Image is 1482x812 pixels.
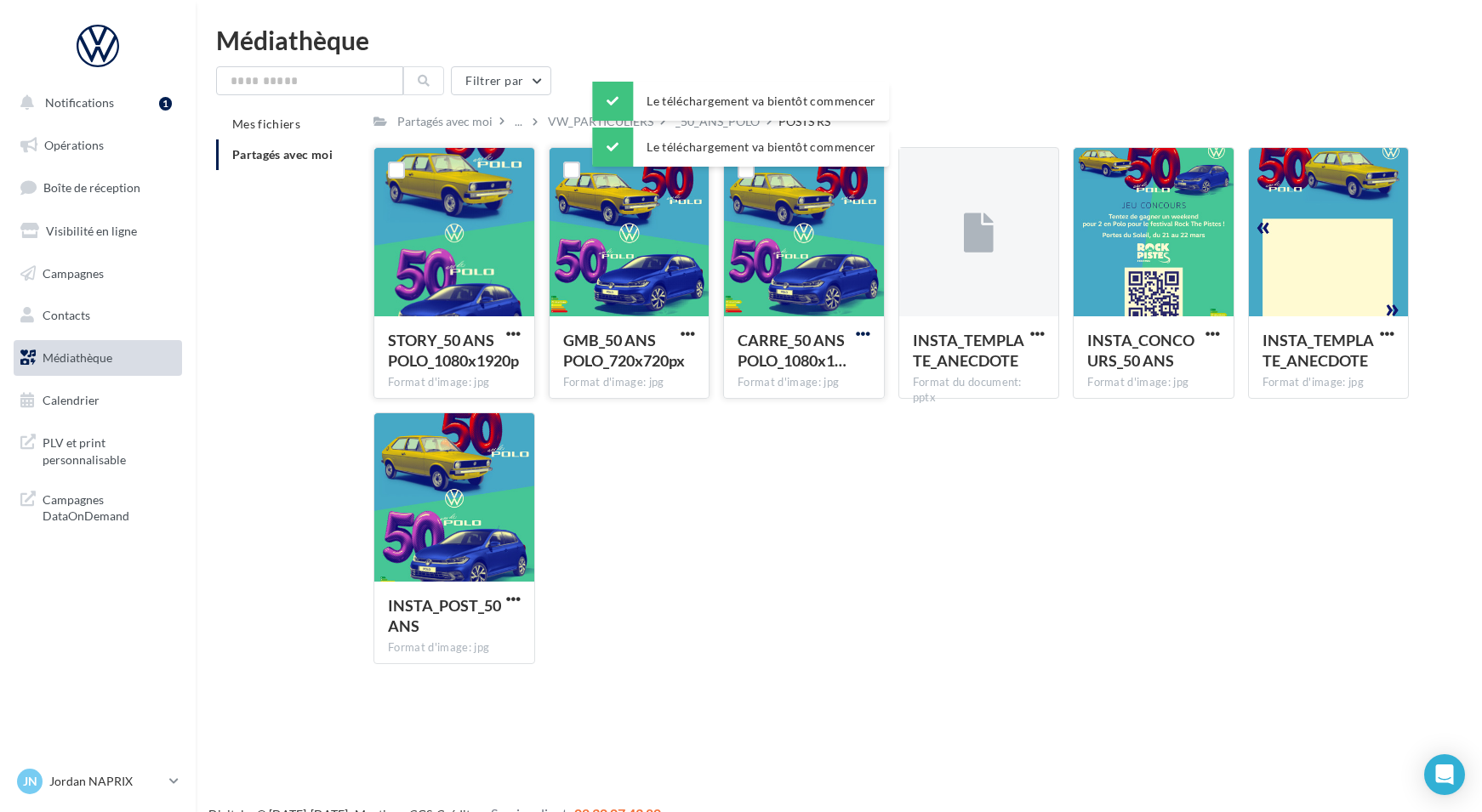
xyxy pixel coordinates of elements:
[159,97,172,111] div: 1
[548,113,653,130] div: VW_PARTICULIERS
[10,169,185,206] a: Boîte de réception
[43,431,175,468] span: PLV et print personnalisable
[738,375,870,390] div: Format d'image: jpg
[14,765,182,798] a: JN Jordan NAPRIX
[49,773,162,790] p: Jordan NAPRIX
[10,128,185,163] a: Opérations
[43,488,175,525] span: Campagnes DataOnDemand
[738,331,846,370] span: CARRE_50 ANS POLO_1080x1080px
[388,596,501,635] span: INSTA_POST_50 ANS
[10,424,185,474] a: PLV et print personnalisable
[592,82,889,121] div: Le téléchargement va bientôt commencer
[913,331,1024,370] span: INSTA_TEMPLATE_ANECDOTE
[913,375,1046,406] div: Format du document: pptx
[43,308,90,322] span: Contacts
[10,481,185,531] a: Campagnes DataOnDemand
[10,256,185,292] a: Campagnes
[44,138,104,152] span: Opérations
[563,375,696,390] div: Format d'image: jpg
[1087,375,1220,390] div: Format d'image: jpg
[10,85,179,121] button: Notifications 1
[10,383,185,418] a: Calendrier
[46,224,137,238] span: Visibilité en ligne
[592,128,889,167] div: Le téléchargement va bientôt commencer
[23,773,37,790] span: JN
[216,27,1462,53] div: Médiathèque
[10,213,185,249] a: Visibilité en ligne
[1087,331,1194,370] span: INSTA_CONCOURS_50 ANS
[388,640,521,656] div: Format d'image: jpg
[43,350,112,365] span: Médiathèque
[563,331,685,370] span: GMB_50 ANS POLO_720x720px
[388,375,521,390] div: Format d'image: jpg
[1263,331,1374,370] span: INSTA_TEMPLATE_ANECDOTE
[232,147,333,162] span: Partagés avec moi
[43,180,140,195] span: Boîte de réception
[1263,375,1395,390] div: Format d'image: jpg
[45,95,114,110] span: Notifications
[43,393,100,407] span: Calendrier
[1424,754,1465,795] div: Open Intercom Messenger
[388,331,519,370] span: STORY_50 ANS POLO_1080x1920p
[511,110,526,133] div: ...
[451,66,551,95] button: Filtrer par
[10,298,185,333] a: Contacts
[10,340,185,376] a: Médiathèque
[43,265,104,280] span: Campagnes
[232,116,300,131] span: Mes fichiers
[397,113,493,130] div: Partagés avec moi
